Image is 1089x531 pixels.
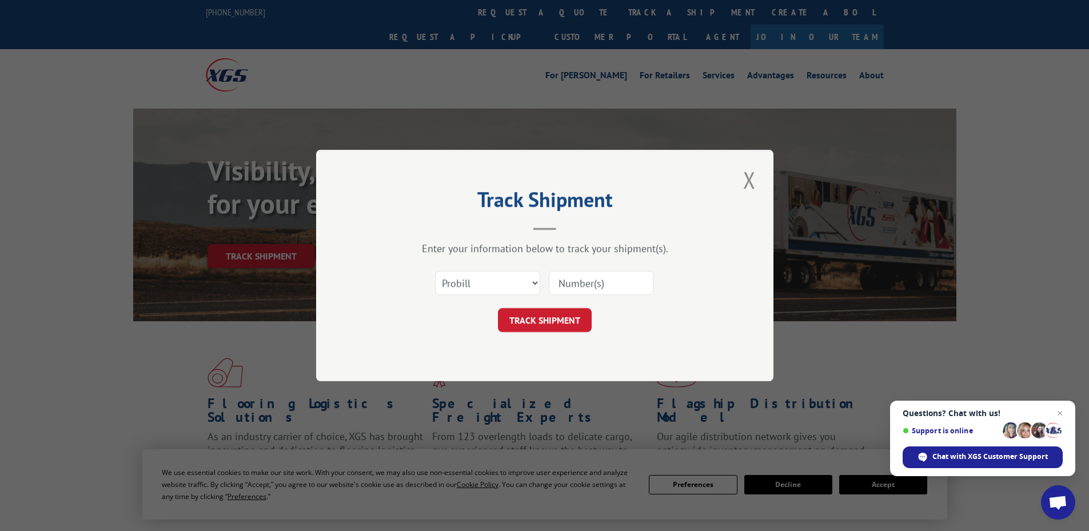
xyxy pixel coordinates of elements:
[740,164,759,195] button: Close modal
[373,242,716,255] div: Enter your information below to track your shipment(s).
[903,426,999,435] span: Support is online
[498,308,592,332] button: TRACK SHIPMENT
[903,446,1063,468] span: Chat with XGS Customer Support
[932,452,1048,462] span: Chat with XGS Customer Support
[1041,485,1075,520] a: Open chat
[549,271,654,295] input: Number(s)
[373,191,716,213] h2: Track Shipment
[903,409,1063,418] span: Questions? Chat with us!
